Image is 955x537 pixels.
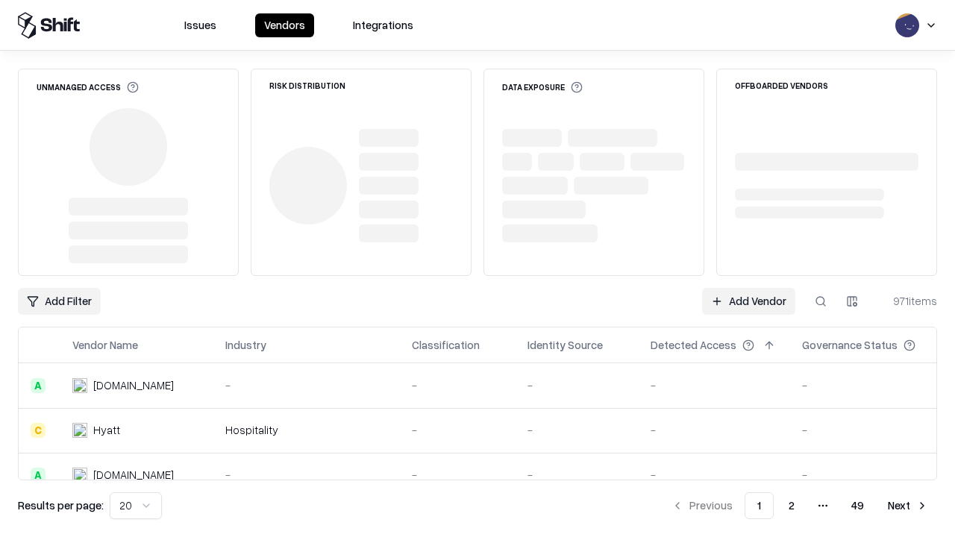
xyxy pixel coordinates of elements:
div: - [225,467,388,483]
div: Hospitality [225,422,388,438]
div: - [651,422,778,438]
div: - [527,467,627,483]
div: A [31,468,46,483]
nav: pagination [663,492,937,519]
div: Vendor Name [72,337,138,353]
div: - [802,467,939,483]
div: [DOMAIN_NAME] [93,467,174,483]
div: - [412,422,504,438]
div: - [651,377,778,393]
button: Next [879,492,937,519]
button: 2 [777,492,807,519]
button: 1 [745,492,774,519]
button: Issues [175,13,225,37]
img: primesec.co.il [72,468,87,483]
div: Data Exposure [502,81,583,93]
div: [DOMAIN_NAME] [93,377,174,393]
div: - [225,377,388,393]
div: Classification [412,337,480,353]
div: Risk Distribution [269,81,345,89]
div: A [31,378,46,393]
div: Unmanaged Access [37,81,139,93]
div: - [527,377,627,393]
img: intrado.com [72,378,87,393]
button: Add Filter [18,288,101,315]
button: Vendors [255,13,314,37]
div: - [412,377,504,393]
button: Integrations [344,13,422,37]
div: - [527,422,627,438]
div: 971 items [877,293,937,309]
div: Industry [225,337,266,353]
div: Hyatt [93,422,120,438]
div: Offboarded Vendors [735,81,828,89]
img: Hyatt [72,423,87,438]
div: - [412,467,504,483]
div: - [651,467,778,483]
div: Detected Access [651,337,736,353]
div: - [802,377,939,393]
a: Add Vendor [702,288,795,315]
div: Identity Source [527,337,603,353]
div: Governance Status [802,337,898,353]
p: Results per page: [18,497,104,513]
button: 49 [839,492,876,519]
div: - [802,422,939,438]
div: C [31,423,46,438]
